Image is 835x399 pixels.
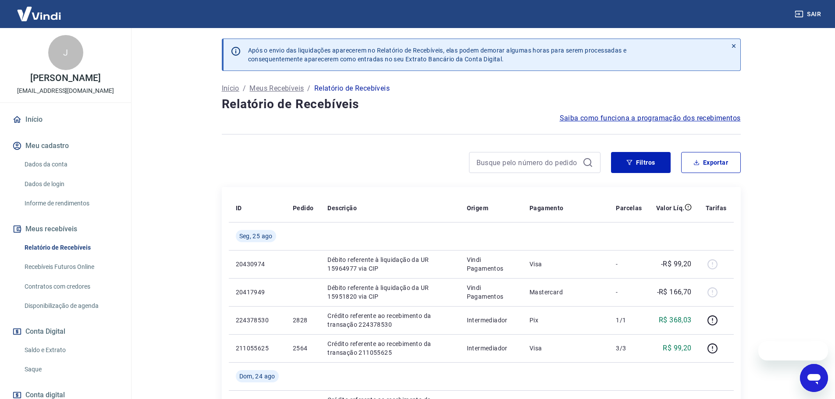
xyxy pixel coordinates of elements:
[222,95,741,113] h4: Relatório de Recebíveis
[706,204,727,212] p: Tarifas
[21,194,121,212] a: Informe de rendimentos
[11,110,121,129] a: Início
[236,344,279,353] p: 211055625
[467,255,515,273] p: Vindi Pagamentos
[529,260,602,268] p: Visa
[327,204,357,212] p: Descrição
[616,260,642,268] p: -
[21,297,121,315] a: Disponibilização de agenda
[17,86,114,95] p: [EMAIL_ADDRESS][DOMAIN_NAME]
[249,83,304,94] a: Meus Recebíveis
[616,344,642,353] p: 3/3
[327,339,452,357] p: Crédito referente ao recebimento da transação 211055625
[661,259,692,269] p: -R$ 99,20
[11,0,68,27] img: Vindi
[656,204,685,212] p: Valor Líq.
[236,288,279,297] p: 20417949
[529,344,602,353] p: Visa
[681,152,741,173] button: Exportar
[239,372,275,381] span: Dom, 24 ago
[616,204,642,212] p: Parcelas
[243,83,246,94] p: /
[327,283,452,301] p: Débito referente à liquidação da UR 15951820 via CIP
[21,258,121,276] a: Recebíveis Futuros Online
[560,113,741,124] a: Saiba como funciona a programação dos recebimentos
[529,316,602,325] p: Pix
[236,204,242,212] p: ID
[236,260,279,268] p: 20430974
[30,74,100,83] p: [PERSON_NAME]
[21,360,121,378] a: Saque
[248,46,627,64] p: Após o envio das liquidações aparecerem no Relatório de Recebíveis, elas podem demorar algumas ho...
[467,283,515,301] p: Vindi Pagamentos
[663,343,691,353] p: R$ 99,20
[21,341,121,359] a: Saldo e Extrato
[611,152,671,173] button: Filtros
[467,204,488,212] p: Origem
[758,341,828,360] iframe: Mensagem da empresa
[659,315,692,325] p: R$ 368,03
[11,136,121,155] button: Meu cadastro
[293,204,313,212] p: Pedido
[800,364,828,392] iframe: Botão para abrir a janela de mensagens
[476,156,579,169] input: Busque pelo número do pedido
[21,175,121,193] a: Dados de login
[327,311,452,329] p: Crédito referente ao recebimento da transação 224378530
[11,219,121,239] button: Meus recebíveis
[307,83,310,94] p: /
[236,316,279,325] p: 224378530
[21,155,121,173] a: Dados da conta
[21,239,121,257] a: Relatório de Recebíveis
[327,255,452,273] p: Débito referente à liquidação da UR 15964977 via CIP
[222,83,239,94] a: Início
[314,83,390,94] p: Relatório de Recebíveis
[293,316,313,325] p: 2828
[293,344,313,353] p: 2564
[467,316,515,325] p: Intermediador
[616,288,642,297] p: -
[11,322,121,341] button: Conta Digital
[793,6,824,22] button: Sair
[616,316,642,325] p: 1/1
[657,287,692,297] p: -R$ 166,70
[467,344,515,353] p: Intermediador
[21,278,121,296] a: Contratos com credores
[48,35,83,70] div: J
[529,204,564,212] p: Pagamento
[239,232,273,240] span: Seg, 25 ago
[529,288,602,297] p: Mastercard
